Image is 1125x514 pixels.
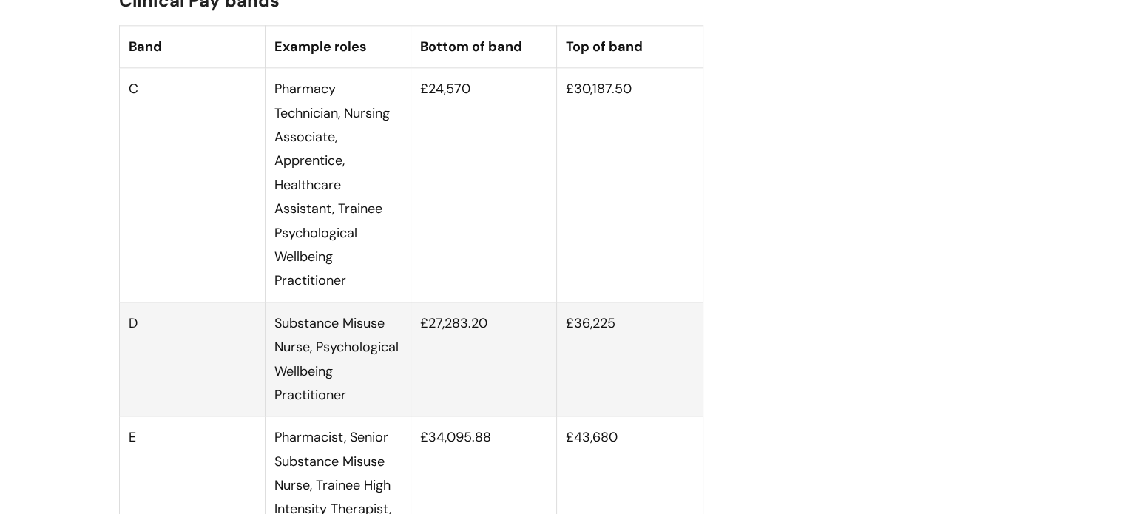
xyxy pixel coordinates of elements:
td: Pharmacy Technician, Nursing Associate, Apprentice, Healthcare Assistant, Trainee Psychological W... [265,68,411,302]
td: £27,283.20 [411,302,557,416]
td: C [119,68,265,302]
td: £30,187.50 [557,68,703,302]
th: Bottom of band [411,25,557,67]
td: D [119,302,265,416]
th: Top of band [557,25,703,67]
td: Substance Misuse Nurse, Psychological Wellbeing Practitioner [265,302,411,416]
th: Band [119,25,265,67]
th: Example roles [265,25,411,67]
td: £36,225 [557,302,703,416]
td: £24,570 [411,68,557,302]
